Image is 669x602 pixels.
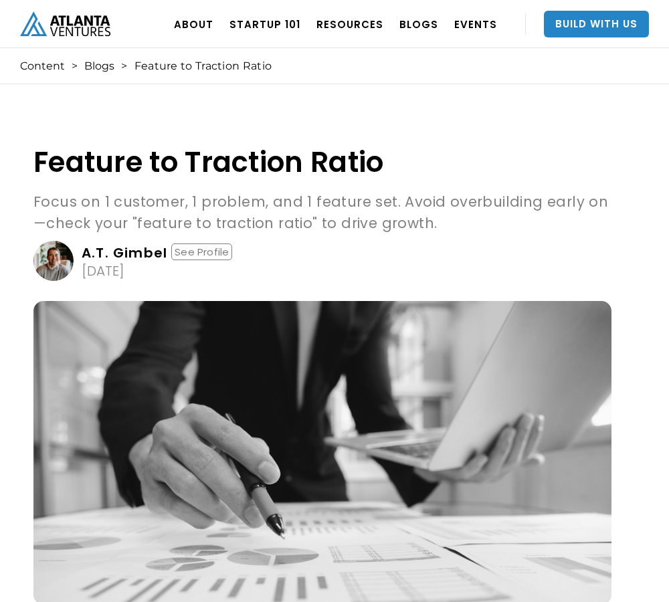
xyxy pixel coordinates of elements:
[84,60,114,73] a: Blogs
[82,246,167,260] div: A.T. Gimbel
[454,5,497,43] a: EVENTS
[316,5,383,43] a: RESOURCES
[20,60,65,73] a: Content
[544,11,649,37] a: Build With Us
[399,5,438,43] a: BLOGS
[82,264,124,278] div: [DATE]
[72,60,78,73] div: >
[174,5,213,43] a: ABOUT
[229,5,300,43] a: Startup 101
[33,241,611,281] a: A.T. GimbelSee Profile[DATE]
[33,191,611,234] p: Focus on 1 customer, 1 problem, and 1 feature set. Avoid overbuilding early on—check your "featur...
[171,243,232,260] div: See Profile
[33,146,611,178] h1: Feature to Traction Ratio
[121,60,127,73] div: >
[134,60,272,73] div: Feature to Traction Ratio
